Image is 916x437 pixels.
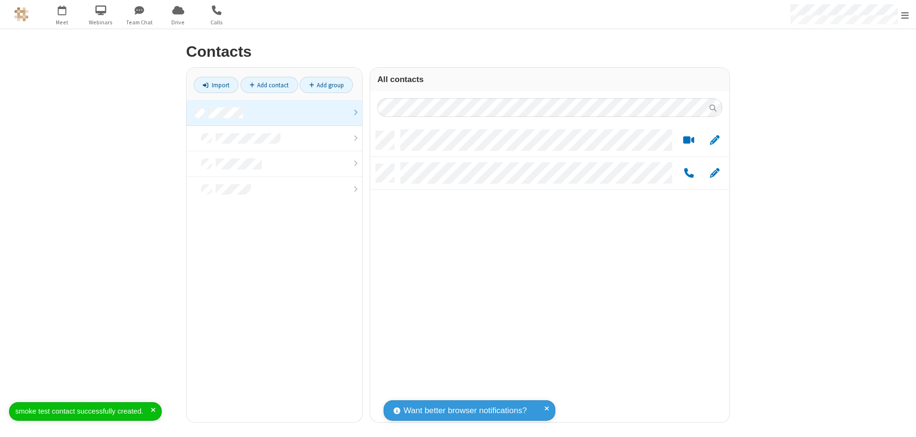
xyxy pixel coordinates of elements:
a: Add contact [240,77,298,93]
div: grid [370,124,729,422]
button: Edit [705,167,724,179]
span: Calls [199,18,235,27]
div: smoke test contact successfully created. [15,406,151,417]
span: Webinars [83,18,119,27]
button: Start a video meeting [679,135,698,146]
span: Team Chat [122,18,157,27]
button: Call by phone [679,167,698,179]
img: QA Selenium DO NOT DELETE OR CHANGE [14,7,29,21]
span: Meet [44,18,80,27]
span: Want better browser notifications? [404,405,527,417]
a: Add group [300,77,353,93]
button: Edit [705,135,724,146]
iframe: Chat [892,412,909,430]
h2: Contacts [186,43,730,60]
h3: All contacts [377,75,722,84]
span: Drive [160,18,196,27]
a: Import [194,77,239,93]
